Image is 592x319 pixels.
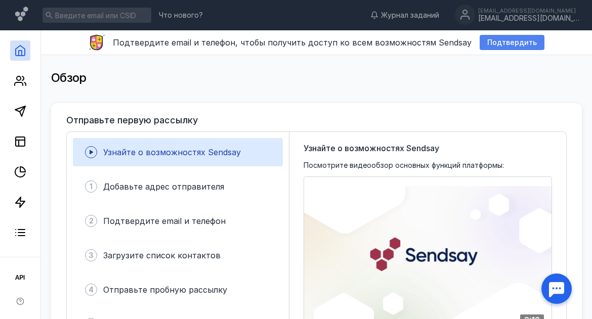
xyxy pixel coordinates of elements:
span: Журнал заданий [381,10,439,20]
div: [EMAIL_ADDRESS][DOMAIN_NAME] [478,14,579,23]
span: 2 [89,216,94,226]
span: Посмотрите видеообзор основных функций платформы: [304,160,504,170]
span: Узнайте о возможностях Sendsay [304,142,439,154]
span: 3 [89,250,94,260]
span: Узнайте о возможностях Sendsay [103,147,241,157]
span: 1 [90,181,93,192]
button: Подтвердить [480,35,544,50]
span: Обзор [51,70,87,85]
span: Что нового? [159,12,203,19]
h3: Отправьте первую рассылку [66,115,198,125]
input: Введите email или CSID [43,8,151,23]
span: Подтвердите email и телефон, чтобы получить доступ ко всем возможностям Sendsay [113,37,472,48]
span: Загрузите список контактов [103,250,221,260]
span: 4 [89,285,94,295]
span: Отправьте пробную рассылку [103,285,227,295]
span: Подтвердите email и телефон [103,216,226,226]
div: [EMAIL_ADDRESS][DOMAIN_NAME] [478,8,579,14]
a: Журнал заданий [365,10,444,20]
a: Что нового? [154,12,208,19]
span: Добавьте адрес отправителя [103,181,224,192]
span: Подтвердить [487,38,537,47]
